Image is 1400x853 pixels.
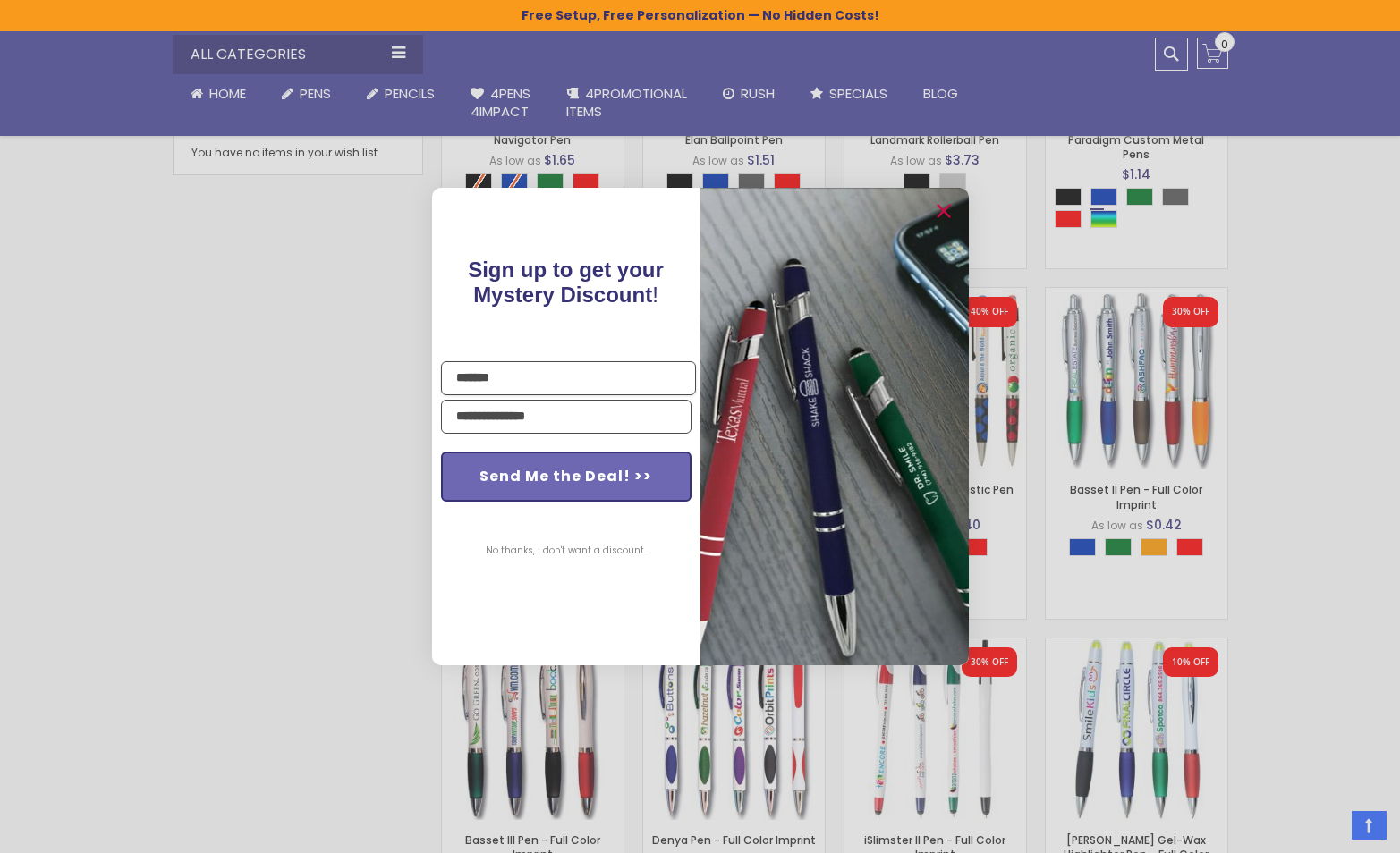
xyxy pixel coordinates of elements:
[700,188,969,664] img: pop-up-image
[441,452,692,502] button: Send Me the Deal! >>
[477,528,655,573] button: No thanks, I don't want a discount.
[468,258,664,307] span: !
[929,197,958,225] button: Close dialog
[468,258,664,307] span: Sign up to get your Mystery Discount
